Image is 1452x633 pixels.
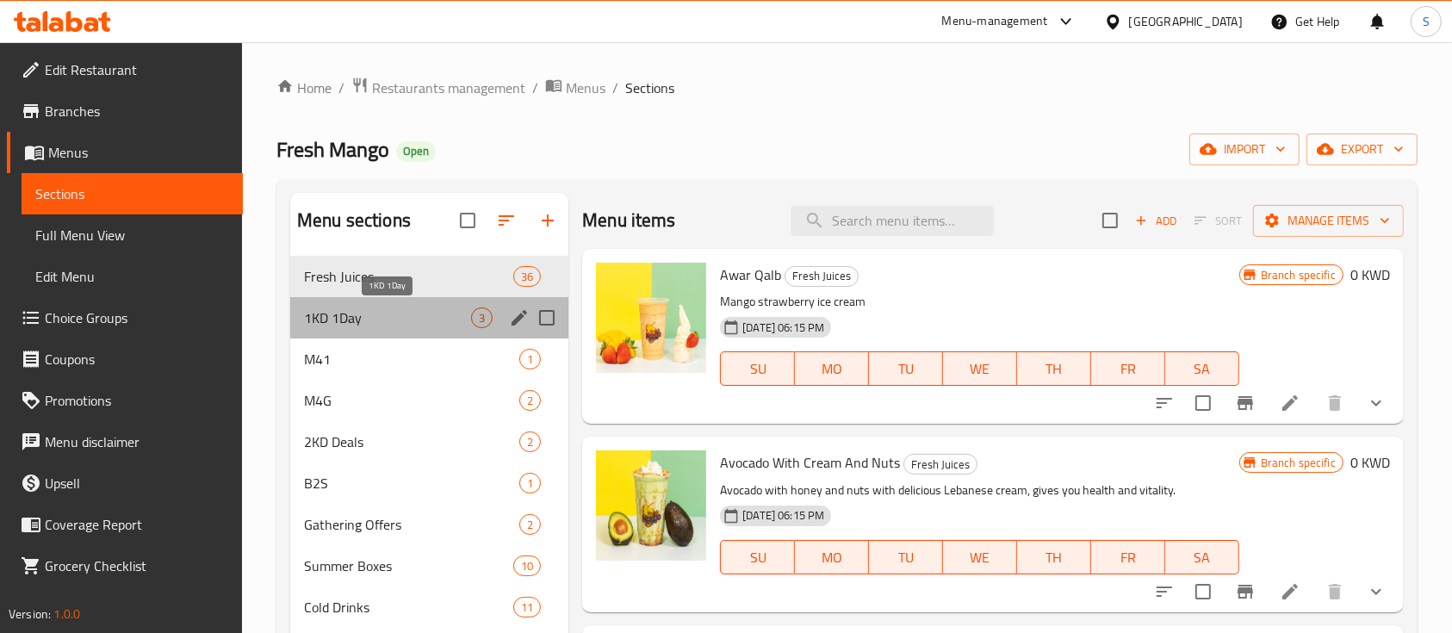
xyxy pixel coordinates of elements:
div: items [519,431,541,452]
div: B2S1 [290,462,568,504]
a: Edit Restaurant [7,49,243,90]
span: 1 [520,475,540,492]
button: sort-choices [1144,571,1185,612]
button: WE [943,351,1017,386]
button: Branch-specific-item [1225,382,1266,424]
span: SU [728,357,788,382]
h6: 0 KWD [1350,450,1390,475]
span: Fresh Juices [904,455,977,475]
button: show more [1356,382,1397,424]
h2: Menu items [582,208,676,233]
span: 1.0.0 [53,603,80,625]
span: Menu disclaimer [45,431,229,452]
span: Gathering Offers [304,514,519,535]
span: Select to update [1185,574,1221,610]
span: Open [396,144,436,158]
span: TU [876,357,936,382]
span: Avocado With Cream And Nuts [720,450,900,475]
span: Restaurants management [372,78,525,98]
div: Menu-management [942,11,1048,32]
p: Mango strawberry ice cream [720,291,1238,313]
span: Edit Restaurant [45,59,229,80]
span: MO [802,545,862,570]
button: Add [1128,208,1183,234]
div: Summer Boxes10 [290,545,568,586]
span: import [1203,139,1286,160]
span: Promotions [45,390,229,411]
span: Branch specific [1254,455,1343,471]
span: SU [728,545,788,570]
div: Fresh Juices [785,266,859,287]
span: Choice Groups [45,307,229,328]
div: items [513,555,541,576]
li: / [532,78,538,98]
button: export [1306,133,1418,165]
button: MO [795,540,869,574]
span: 3 [472,310,492,326]
span: 11 [514,599,540,616]
span: Fresh Juices [785,266,858,286]
button: SU [720,351,795,386]
span: 2 [520,517,540,533]
img: Awar Qalb [596,263,706,373]
div: items [519,514,541,535]
a: Menus [545,77,605,99]
a: Branches [7,90,243,132]
div: 2KD Deals2 [290,421,568,462]
button: SA [1165,351,1239,386]
span: Add [1132,211,1179,231]
span: [DATE] 06:15 PM [735,507,831,524]
button: TU [869,351,943,386]
span: Coverage Report [45,514,229,535]
span: Manage items [1267,210,1390,232]
div: [GEOGRAPHIC_DATA] [1129,12,1243,31]
div: Fresh Juices36 [290,256,568,297]
span: 2 [520,434,540,450]
span: Coupons [45,349,229,369]
span: Sort sections [486,200,527,241]
span: Add item [1128,208,1183,234]
svg: Show Choices [1366,581,1387,602]
div: Gathering Offers2 [290,504,568,545]
input: search [791,206,994,236]
div: M411 [290,338,568,380]
span: Menus [566,78,605,98]
span: Edit Menu [35,266,229,287]
span: Summer Boxes [304,555,513,576]
div: M4G2 [290,380,568,421]
span: M4G [304,390,519,411]
button: Add section [527,200,568,241]
li: / [612,78,618,98]
span: Full Menu View [35,225,229,245]
span: MO [802,357,862,382]
span: Cold Drinks [304,597,513,617]
button: FR [1091,351,1165,386]
div: items [471,307,493,328]
a: Choice Groups [7,297,243,338]
button: SU [720,540,795,574]
button: TU [869,540,943,574]
span: WE [950,357,1010,382]
span: SA [1172,357,1232,382]
button: FR [1091,540,1165,574]
span: Version: [9,603,51,625]
button: show more [1356,571,1397,612]
div: items [513,266,541,287]
span: export [1320,139,1404,160]
div: Open [396,141,436,162]
div: 2KD Deals [304,431,519,452]
h6: 0 KWD [1350,263,1390,287]
img: Avocado With Cream And Nuts [596,450,706,561]
button: Manage items [1253,205,1404,237]
span: Sections [35,183,229,204]
div: Fresh Juices [903,454,977,475]
span: Branches [45,101,229,121]
h2: Menu sections [297,208,411,233]
span: 36 [514,269,540,285]
span: WE [950,545,1010,570]
div: M41 [304,349,519,369]
a: Edit menu item [1280,581,1300,602]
